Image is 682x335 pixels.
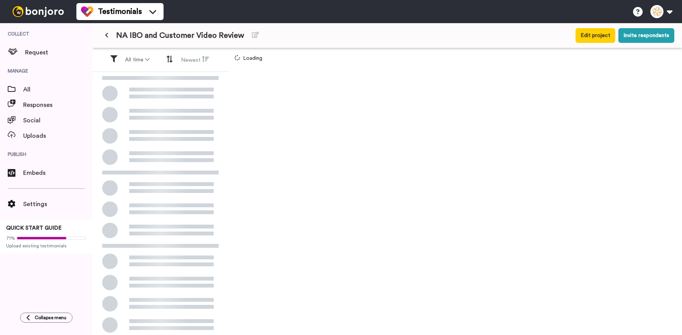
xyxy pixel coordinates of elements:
[20,313,73,323] button: Collapse menu
[6,235,15,241] span: 71%
[23,85,93,94] span: All
[120,53,154,67] button: All time
[9,6,67,17] img: bj-logo-header-white.svg
[116,30,244,41] span: NA IBO and Customer Video Review
[25,48,93,57] span: Request
[35,315,66,321] span: Collapse menu
[176,52,214,67] button: Newest
[23,168,93,178] span: Embeds
[6,243,86,249] span: Upload existing testimonials
[618,28,674,43] button: Invite respondents
[6,225,62,231] span: QUICK START GUIDE
[23,100,93,110] span: Responses
[23,200,93,209] span: Settings
[98,6,142,17] span: Testimonials
[23,116,93,125] span: Social
[81,5,93,18] img: tm-color.svg
[576,28,615,43] button: Edit project
[23,131,93,140] span: Uploads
